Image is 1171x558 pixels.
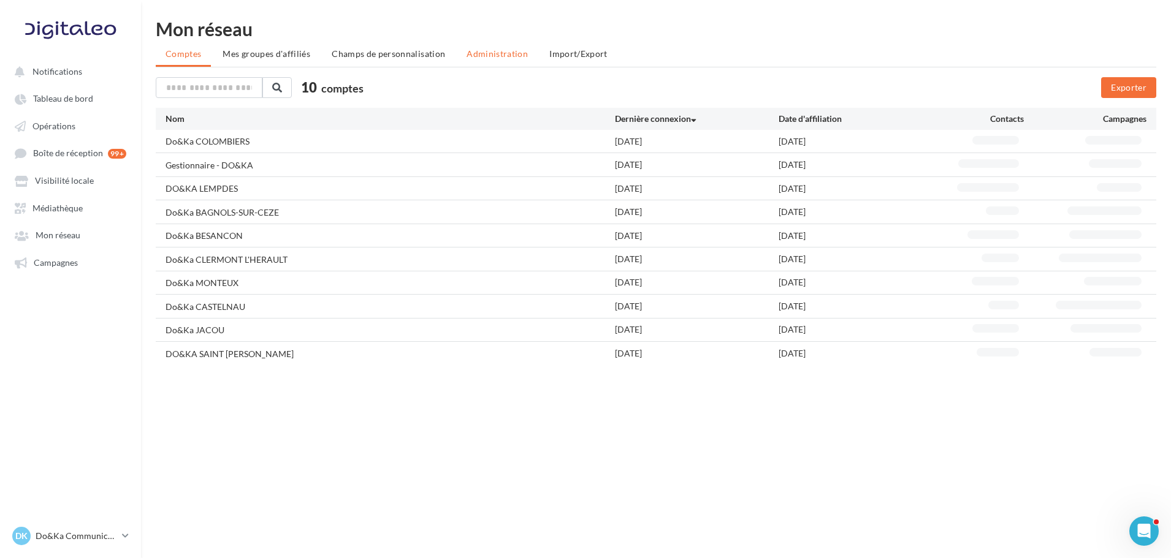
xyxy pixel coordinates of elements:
div: [DATE] [615,135,779,148]
span: DK [15,530,28,542]
div: [DATE] [615,206,779,218]
div: Contacts [942,113,1024,125]
span: Médiathèque [32,203,83,213]
div: [DATE] [779,159,942,171]
span: Opérations [32,121,75,131]
a: Visibilité locale [7,169,134,191]
span: Boîte de réception [33,148,103,159]
div: Gestionnaire - DO&KA [166,159,253,172]
div: Do&Ka BESANCON [166,230,243,242]
a: Boîte de réception 99+ [7,141,134,164]
div: [DATE] [779,135,942,148]
a: Campagnes [7,251,134,273]
div: [DATE] [779,183,942,195]
p: Do&Ka Communication [36,530,117,542]
div: Do&Ka JACOU [166,324,224,336]
div: [DATE] [615,159,779,171]
div: [DATE] [615,230,779,242]
div: [DATE] [615,183,779,195]
div: [DATE] [615,276,779,288]
div: DO&KA SAINT [PERSON_NAME] [166,348,294,360]
div: Do&Ka CLERMONT L'HERAULT [166,254,288,266]
span: Visibilité locale [35,176,94,186]
button: Notifications [7,60,129,82]
div: [DATE] [779,206,942,218]
div: [DATE] [615,253,779,265]
div: Campagnes [1024,113,1146,125]
div: [DATE] [779,276,942,288]
span: Mon réseau [36,230,80,241]
span: Champs de personnalisation [332,48,445,59]
a: DK Do&Ka Communication [10,524,131,548]
span: Campagnes [34,257,78,268]
span: Import/Export [549,48,608,59]
div: Dernière connexion [615,113,779,125]
span: comptes [321,81,364,95]
button: Exporter [1101,77,1156,98]
div: Nom [166,113,615,125]
div: [DATE] [779,323,942,336]
a: Opérations [7,115,134,137]
a: Mon réseau [7,224,134,246]
span: Mes groupes d'affiliés [223,48,310,59]
div: [DATE] [779,253,942,265]
div: [DATE] [615,323,779,336]
iframe: Intercom live chat [1129,516,1159,546]
div: Do&Ka MONTEUX [166,277,238,289]
span: Tableau de bord [33,94,93,104]
div: [DATE] [779,300,942,312]
div: 99+ [108,149,126,159]
div: Do&Ka COLOMBIERS [166,135,250,148]
div: [DATE] [779,347,942,360]
a: Tableau de bord [7,87,134,109]
span: Administration [467,48,528,59]
a: Médiathèque [7,197,134,219]
span: 10 [301,78,317,97]
div: DO&KA LEMPDES [166,183,238,195]
div: Do&Ka CASTELNAU [166,301,245,313]
div: Mon réseau [156,20,1156,38]
div: [DATE] [615,347,779,360]
div: Date d'affiliation [779,113,942,125]
div: [DATE] [615,300,779,312]
div: Do&Ka BAGNOLS-SUR-CEZE [166,206,279,219]
div: [DATE] [779,230,942,242]
span: Notifications [32,66,82,77]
